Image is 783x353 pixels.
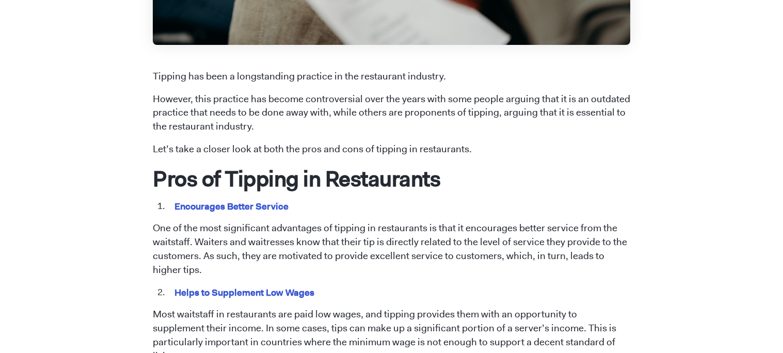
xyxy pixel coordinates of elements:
[153,92,630,134] p: However, this practice has become controversial over the years with some people arguing that it i...
[153,70,630,84] p: Tipping has been a longstanding practice in the restaurant industry.
[153,165,630,192] h1: Pros of Tipping in Restaurants
[153,221,630,277] p: One of the most significant advantages of tipping in restaurants is that it encourages better ser...
[172,198,290,214] mark: Encourages Better Service
[153,142,630,156] p: Let’s take a closer look at both the pros and cons of tipping in restaurants.
[172,284,316,300] mark: Helps to Supplement Low Wages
